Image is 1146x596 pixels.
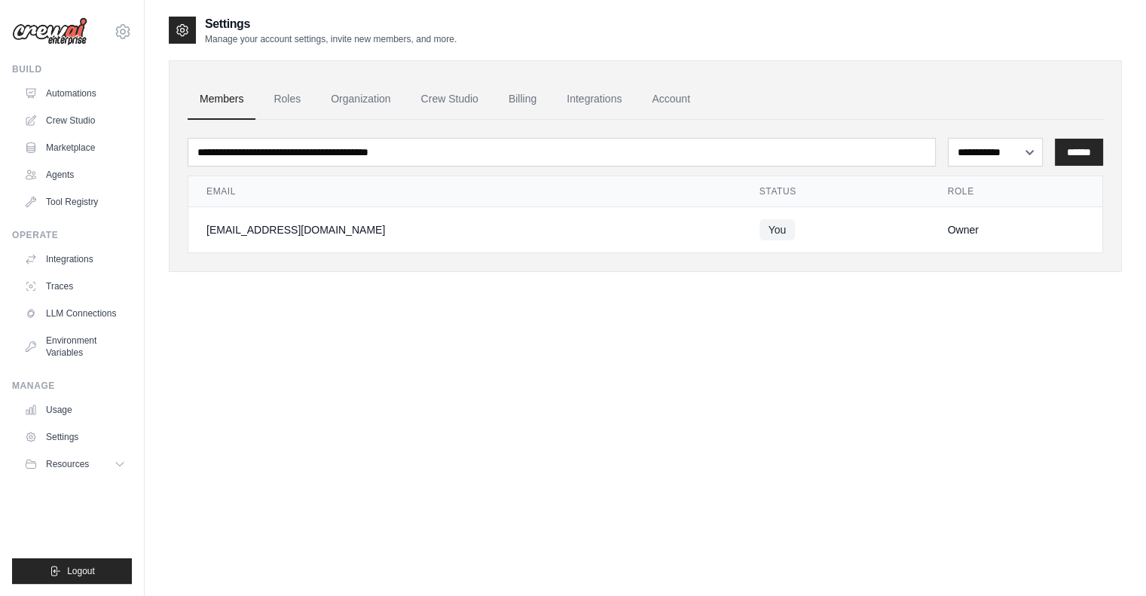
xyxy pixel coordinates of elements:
[12,229,132,241] div: Operate
[18,452,132,476] button: Resources
[759,219,796,240] span: You
[497,79,549,120] a: Billing
[555,79,634,120] a: Integrations
[640,79,702,120] a: Account
[930,176,1103,207] th: Role
[741,176,930,207] th: Status
[205,15,457,33] h2: Settings
[12,380,132,392] div: Manage
[18,425,132,449] a: Settings
[188,176,741,207] th: Email
[18,81,132,105] a: Automations
[18,247,132,271] a: Integrations
[46,458,89,470] span: Resources
[18,136,132,160] a: Marketplace
[409,79,490,120] a: Crew Studio
[18,398,132,422] a: Usage
[18,329,132,365] a: Environment Variables
[12,558,132,584] button: Logout
[67,565,95,577] span: Logout
[205,33,457,45] p: Manage your account settings, invite new members, and more.
[12,63,132,75] div: Build
[18,274,132,298] a: Traces
[18,163,132,187] a: Agents
[319,79,402,120] a: Organization
[206,222,723,237] div: [EMAIL_ADDRESS][DOMAIN_NAME]
[18,301,132,326] a: LLM Connections
[18,109,132,133] a: Crew Studio
[18,190,132,214] a: Tool Registry
[12,17,87,46] img: Logo
[261,79,313,120] a: Roles
[948,222,1085,237] div: Owner
[188,79,255,120] a: Members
